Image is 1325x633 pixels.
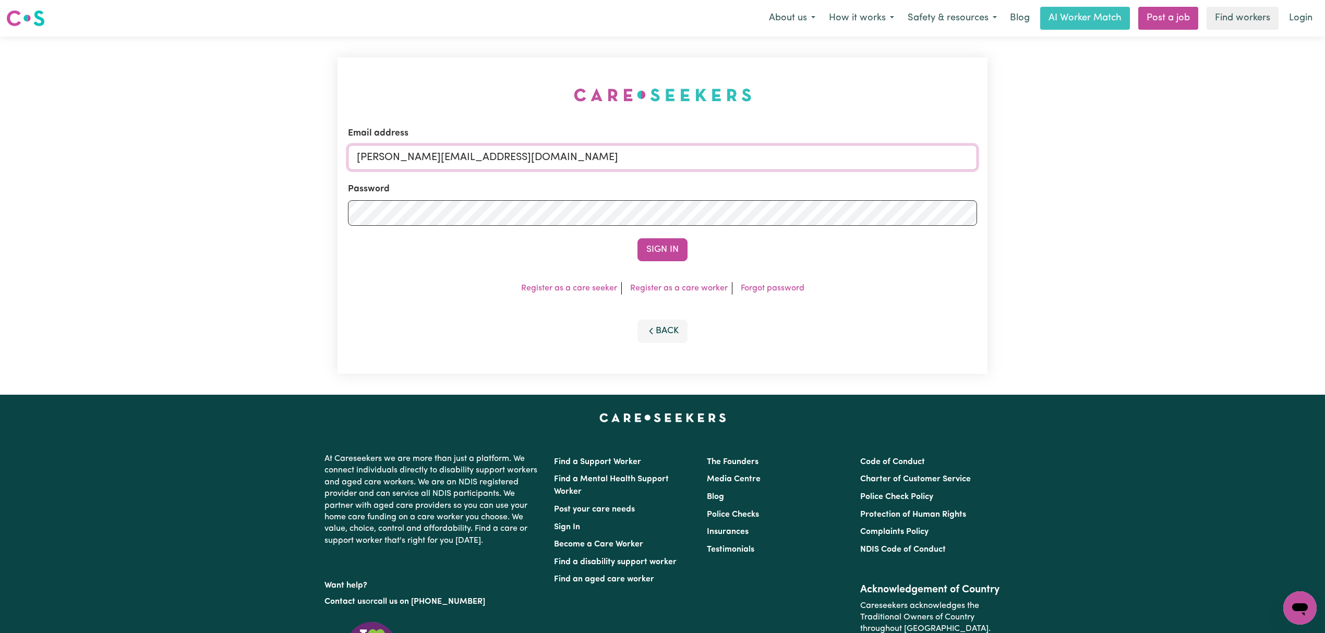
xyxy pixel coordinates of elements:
a: Become a Care Worker [554,540,643,549]
a: Find a Support Worker [554,458,641,466]
a: Register as a care worker [630,284,728,293]
a: Police Check Policy [860,493,933,501]
label: Password [348,182,390,196]
a: Media Centre [707,475,761,483]
iframe: Button to launch messaging window, conversation in progress [1283,591,1317,625]
a: Login [1283,7,1319,30]
a: Blog [1004,7,1036,30]
img: Careseekers logo [6,9,45,28]
a: Find a Mental Health Support Worker [554,475,669,496]
a: AI Worker Match [1040,7,1130,30]
button: Back [637,320,688,343]
button: How it works [822,7,901,29]
p: Want help? [324,576,541,591]
a: Sign In [554,523,580,531]
a: Police Checks [707,510,759,519]
button: Sign In [637,238,688,261]
button: About us [762,7,822,29]
a: The Founders [707,458,758,466]
a: Careseekers logo [6,6,45,30]
label: Email address [348,127,408,140]
a: Blog [707,493,724,501]
p: At Careseekers we are more than just a platform. We connect individuals directly to disability su... [324,449,541,551]
h2: Acknowledgement of Country [860,583,1001,596]
a: Complaints Policy [860,528,929,536]
input: Email address [348,145,977,170]
button: Safety & resources [901,7,1004,29]
a: Find a disability support worker [554,558,677,566]
a: Find an aged care worker [554,575,654,583]
a: Insurances [707,528,749,536]
a: Register as a care seeker [521,284,617,293]
a: Find workers [1207,7,1279,30]
a: Charter of Customer Service [860,475,971,483]
a: NDIS Code of Conduct [860,545,946,554]
a: Code of Conduct [860,458,925,466]
a: Post a job [1138,7,1198,30]
a: Contact us [324,598,366,606]
p: or [324,592,541,612]
a: Post your care needs [554,505,635,514]
a: Careseekers home page [599,413,726,422]
a: call us on [PHONE_NUMBER] [374,598,485,606]
a: Testimonials [707,545,754,554]
a: Protection of Human Rights [860,510,966,519]
a: Forgot password [741,284,804,293]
